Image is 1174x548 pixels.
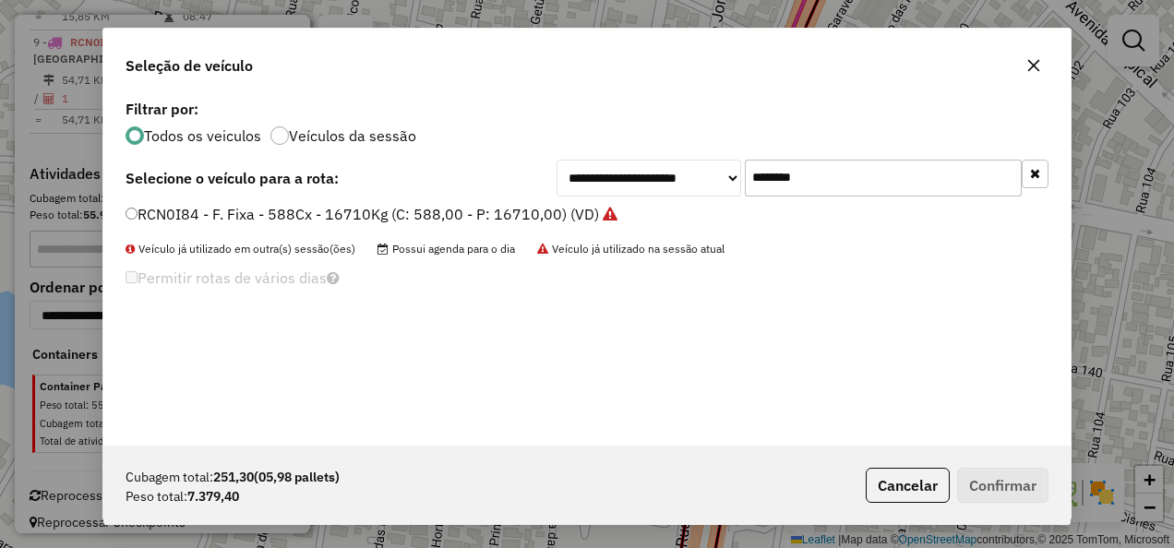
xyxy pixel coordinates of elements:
[126,169,339,187] strong: Selecione o veículo para a rota:
[603,207,617,221] i: Veículo já utilizado na sessão atual
[213,468,340,487] strong: 251,30
[126,468,213,487] span: Cubagem total:
[126,271,138,283] input: Permitir rotas de vários dias
[126,487,187,506] span: Peso total:
[126,54,253,77] span: Seleção de veículo
[126,98,1048,120] label: Filtrar por:
[866,468,950,503] button: Cancelar
[187,487,239,506] strong: 7.379,40
[126,260,340,295] label: Permitir rotas de vários dias
[377,242,515,256] span: Possui agenda para o dia
[126,203,617,225] label: RCN0I84 - F. Fixa - 588Cx - 16710Kg (C: 588,00 - P: 16710,00) (VD)
[289,128,416,143] label: Veículos da sessão
[327,270,340,285] i: Selecione pelo menos um veículo
[254,469,340,485] span: (05,98 pallets)
[126,208,138,220] input: RCN0I84 - F. Fixa - 588Cx - 16710Kg (C: 588,00 - P: 16710,00) (VD)
[144,128,261,143] label: Todos os veiculos
[537,242,725,256] span: Veículo já utilizado na sessão atual
[126,242,355,256] span: Veículo já utilizado em outra(s) sessão(ões)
